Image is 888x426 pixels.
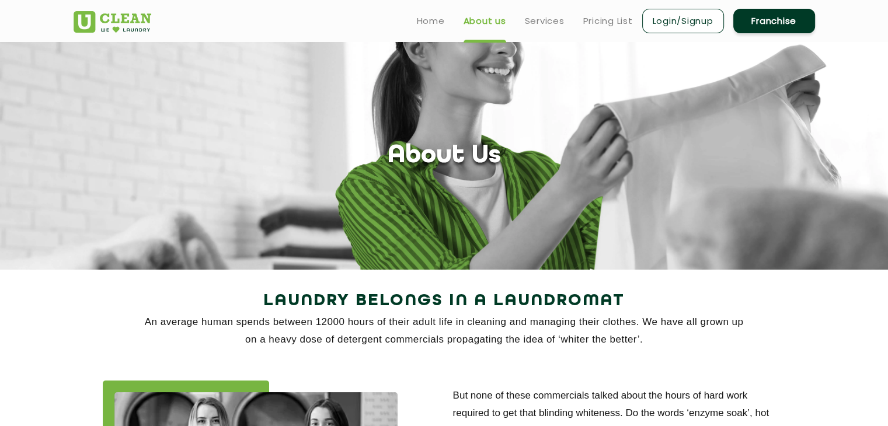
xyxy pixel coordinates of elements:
h1: About Us [388,141,501,171]
a: Services [525,14,565,28]
a: Pricing List [583,14,633,28]
a: Login/Signup [642,9,724,33]
img: UClean Laundry and Dry Cleaning [74,11,151,33]
a: Home [417,14,445,28]
h2: Laundry Belongs in a Laundromat [74,287,815,315]
a: About us [464,14,506,28]
p: An average human spends between 12000 hours of their adult life in cleaning and managing their cl... [74,313,815,348]
a: Franchise [733,9,815,33]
